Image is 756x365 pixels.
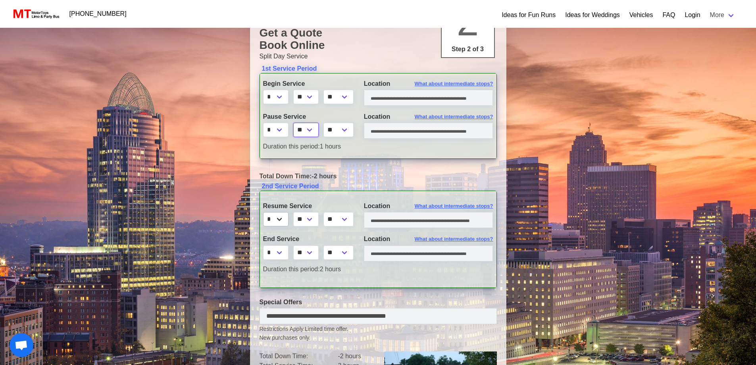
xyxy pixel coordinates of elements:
[662,10,675,20] a: FAQ
[685,10,700,20] a: Login
[415,235,493,243] span: What about intermediate stops?
[338,351,372,361] td: -2 hours
[260,351,338,361] td: Total Down Time:
[629,10,653,20] a: Vehicles
[445,44,491,54] p: Step 2 of 3
[65,6,131,22] a: [PHONE_NUMBER]
[305,325,348,333] span: Limited time offer.
[263,266,320,272] span: Duration this period:
[364,80,391,87] span: Location
[260,334,497,342] span: New purchases only.
[260,27,497,52] h1: Get a Quote Book Online
[263,201,352,211] label: Resume Service
[565,10,620,20] a: Ideas for Weddings
[263,234,352,244] label: End Service
[502,10,556,20] a: Ideas for Fun Runs
[257,265,358,274] div: 2 hours
[263,143,320,150] span: Duration this period:
[263,112,352,122] label: Pause Service
[364,113,391,120] span: Location
[263,79,352,89] label: Begin Service
[254,172,503,181] div: -2 hours
[10,333,33,357] a: Open chat
[11,8,60,19] img: MotorToys Logo
[257,142,499,151] div: 1 hours
[415,202,493,210] span: What about intermediate stops?
[260,52,497,61] p: Split Day Service
[260,173,312,180] span: Total Down Time:
[415,113,493,121] span: What about intermediate stops?
[364,234,493,244] label: Location
[260,297,497,307] label: Special Offers
[260,326,497,342] small: Restrictions Apply.
[705,7,740,23] a: More
[415,80,493,88] span: What about intermediate stops?
[364,201,493,211] label: Location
